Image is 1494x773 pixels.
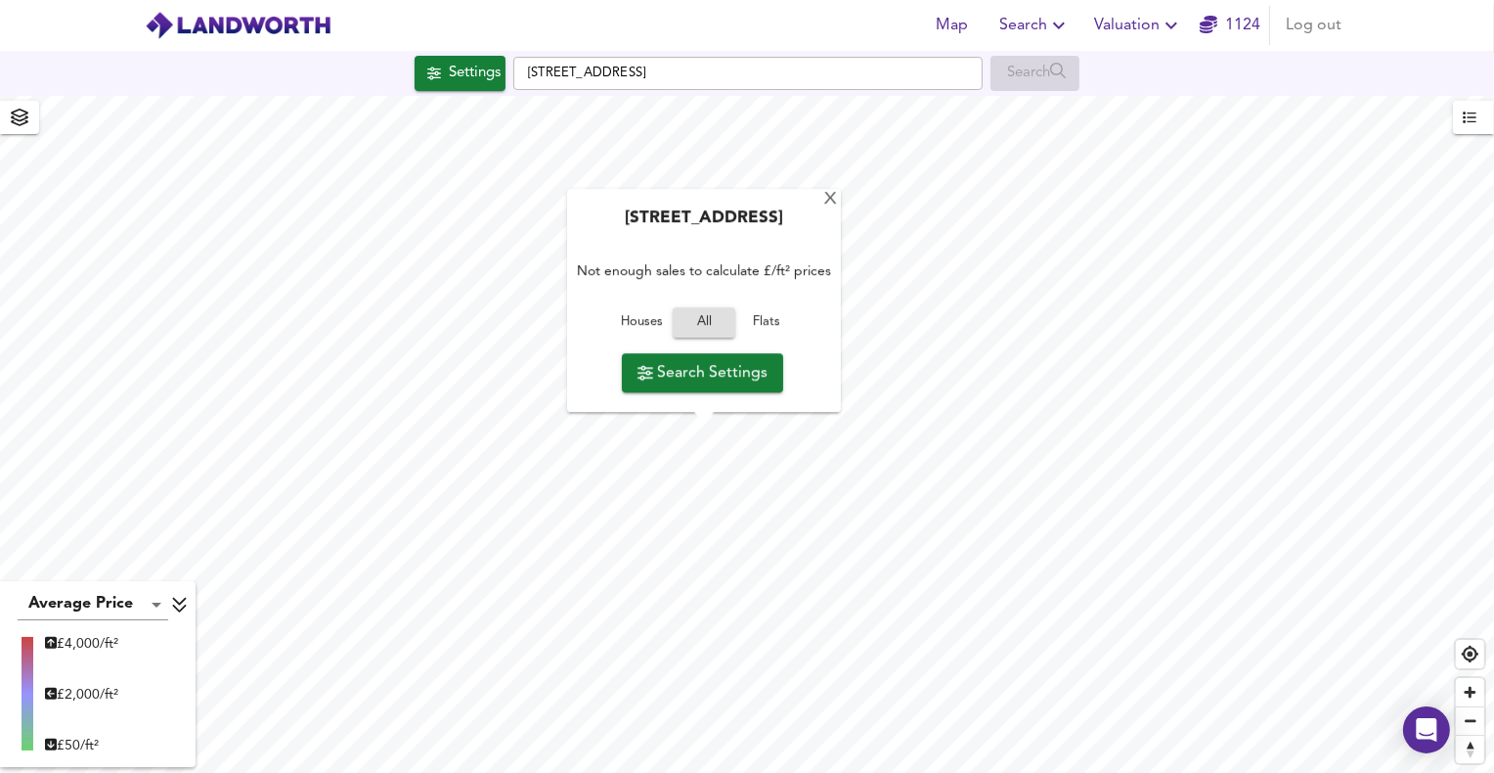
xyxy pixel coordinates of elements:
button: Zoom in [1456,678,1484,706]
button: Map [921,6,984,45]
span: Map [929,12,976,39]
button: All [673,308,735,339]
button: Valuation [1086,6,1191,45]
input: Enter a location... [513,57,983,90]
div: Click to configure Search Settings [415,56,505,91]
div: £ 4,000/ft² [45,634,118,654]
div: [STREET_ADDRESS] [577,209,831,241]
div: Not enough sales to calculate £/ft² prices [577,241,831,302]
span: Search Settings [637,359,768,386]
div: Open Intercom Messenger [1403,706,1450,753]
span: Houses [615,312,668,335]
span: Log out [1286,12,1341,39]
button: Search [991,6,1078,45]
span: Search [999,12,1071,39]
button: Settings [415,56,505,91]
a: 1124 [1200,12,1260,39]
button: Search Settings [622,353,783,392]
div: £ 2,000/ft² [45,685,118,705]
div: £ 50/ft² [45,736,118,755]
button: Log out [1278,6,1349,45]
div: X [822,191,839,209]
button: Zoom out [1456,706,1484,735]
span: Zoom out [1456,707,1484,735]
img: logo [145,11,331,40]
div: Settings [449,61,501,86]
button: Find my location [1456,640,1484,668]
button: Reset bearing to north [1456,735,1484,763]
div: Enable a Source before running a Search [990,56,1079,91]
button: Flats [735,308,798,339]
span: Flats [740,312,793,335]
div: Average Price [18,589,168,620]
button: Houses [610,308,673,339]
button: 1124 [1199,6,1261,45]
span: All [682,312,725,335]
span: Valuation [1094,12,1183,39]
span: Reset bearing to north [1456,736,1484,763]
